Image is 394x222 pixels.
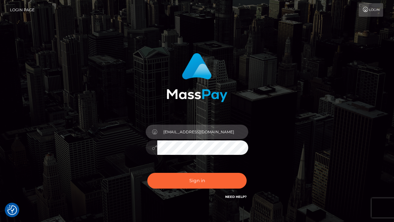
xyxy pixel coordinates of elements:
a: Need Help? [225,195,247,199]
button: Consent Preferences [7,205,17,215]
img: Revisit consent button [7,205,17,215]
button: Sign in [147,173,247,189]
a: Login [359,3,383,17]
a: Login Page [10,3,35,17]
input: Username... [157,125,248,139]
img: MassPay Login [167,53,227,102]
